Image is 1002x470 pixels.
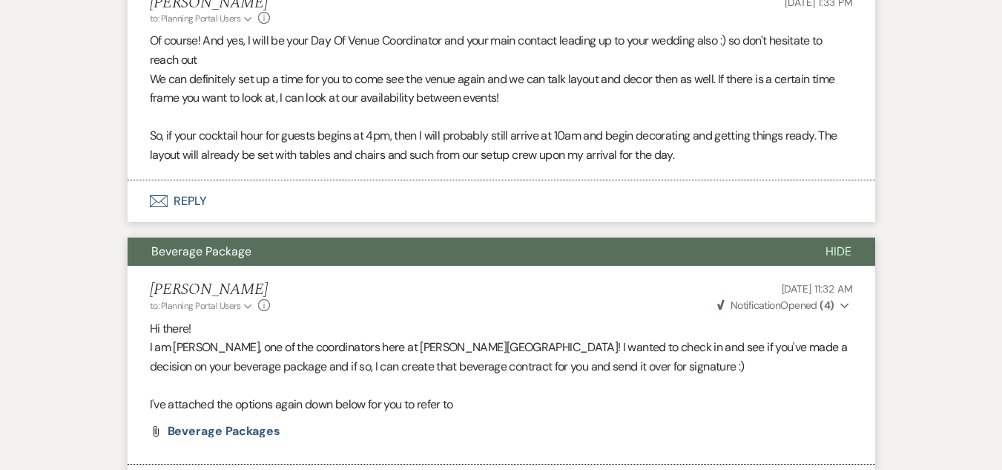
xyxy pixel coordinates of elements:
[150,31,853,69] p: Of course! And yes, I will be your Day Of Venue Coordinator and your main contact leading up to y...
[802,238,875,266] button: Hide
[820,298,834,312] strong: ( 4 )
[150,339,847,374] span: I am [PERSON_NAME], one of the coordinators here at [PERSON_NAME][GEOGRAPHIC_DATA]! I wanted to c...
[128,238,802,266] button: Beverage Package
[731,298,780,312] span: Notification
[151,244,251,259] span: Beverage Package
[150,126,853,164] p: So, if your cocktail hour for guests begins at 4pm, then I will probably still arrive at 10am and...
[150,13,241,25] span: to: Planning Portal Users
[782,282,853,296] span: [DATE] 11:32 AM
[168,423,281,439] span: Beverage Packages
[150,321,191,336] span: Hi there!
[150,300,241,312] span: to: Planning Portal Users
[128,180,875,222] button: Reply
[150,70,853,108] p: We can definitely set up a time for you to come see the venue again and we can talk layout and de...
[168,425,281,437] a: Beverage Packages
[715,298,853,313] button: NotificationOpened (4)
[150,281,271,299] h5: [PERSON_NAME]
[825,244,851,259] span: Hide
[150,299,255,313] button: to: Planning Portal Users
[150,396,453,412] span: I've attached the options again down below for you to refer to
[717,298,834,312] span: Opened
[150,12,255,25] button: to: Planning Portal Users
